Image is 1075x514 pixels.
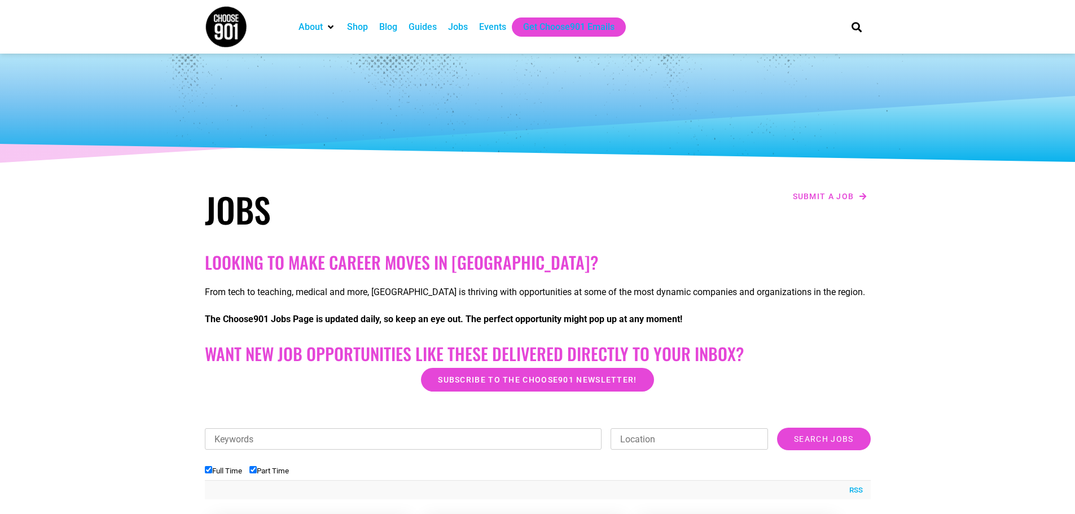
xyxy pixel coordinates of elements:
[448,20,468,34] a: Jobs
[347,20,368,34] a: Shop
[205,466,212,473] input: Full Time
[789,189,871,204] a: Submit a job
[249,467,289,475] label: Part Time
[421,368,653,392] a: Subscribe to the Choose901 newsletter!
[611,428,768,450] input: Location
[205,189,532,230] h1: Jobs
[205,344,871,364] h2: Want New Job Opportunities like these Delivered Directly to your Inbox?
[205,252,871,273] h2: Looking to make career moves in [GEOGRAPHIC_DATA]?
[299,20,323,34] a: About
[293,17,341,37] div: About
[523,20,615,34] a: Get Choose901 Emails
[844,485,863,496] a: RSS
[409,20,437,34] a: Guides
[438,376,637,384] span: Subscribe to the Choose901 newsletter!
[293,17,832,37] nav: Main nav
[205,428,602,450] input: Keywords
[847,17,866,36] div: Search
[205,285,871,299] p: From tech to teaching, medical and more, [GEOGRAPHIC_DATA] is thriving with opportunities at some...
[205,314,682,324] strong: The Choose901 Jobs Page is updated daily, so keep an eye out. The perfect opportunity might pop u...
[205,467,242,475] label: Full Time
[793,192,854,200] span: Submit a job
[777,428,870,450] input: Search Jobs
[249,466,257,473] input: Part Time
[479,20,506,34] a: Events
[379,20,397,34] a: Blog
